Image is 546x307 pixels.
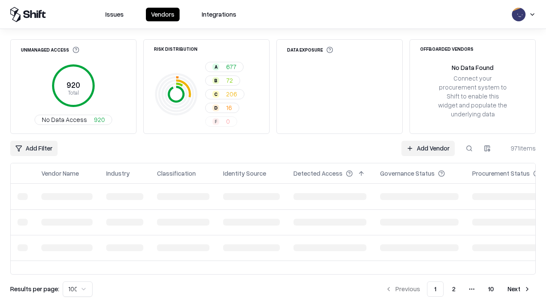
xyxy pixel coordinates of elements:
div: Classification [157,169,196,178]
button: No Data Access920 [35,115,112,125]
button: 1 [427,281,444,297]
div: 971 items [502,144,536,153]
tspan: Total [68,89,79,96]
div: Vendor Name [41,169,79,178]
span: 72 [226,76,233,85]
button: B72 [205,75,240,86]
div: D [212,104,219,111]
button: Vendors [146,8,180,21]
div: Unmanaged Access [21,46,79,53]
button: Issues [100,8,129,21]
div: Governance Status [380,169,435,178]
button: 2 [445,281,462,297]
button: C206 [205,89,244,99]
button: Next [502,281,536,297]
div: Offboarded Vendors [420,46,473,51]
button: 10 [481,281,501,297]
tspan: 920 [67,80,80,90]
nav: pagination [380,281,536,297]
span: 920 [94,115,105,124]
button: D16 [205,103,239,113]
a: Add Vendor [401,141,455,156]
div: No Data Found [452,63,494,72]
div: Risk Distribution [154,46,197,51]
div: C [212,91,219,98]
div: A [212,64,219,70]
span: 16 [226,103,232,112]
div: Detected Access [293,169,343,178]
button: Integrations [197,8,241,21]
div: Industry [106,169,130,178]
p: Results per page: [10,284,59,293]
button: A677 [205,62,244,72]
span: 677 [226,62,236,71]
div: Data Exposure [287,46,333,53]
div: Connect your procurement system to Shift to enable this widget and populate the underlying data [437,74,508,119]
span: 206 [226,90,237,98]
div: B [212,77,219,84]
span: No Data Access [42,115,87,124]
button: Add Filter [10,141,58,156]
div: Procurement Status [472,169,530,178]
div: Identity Source [223,169,266,178]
